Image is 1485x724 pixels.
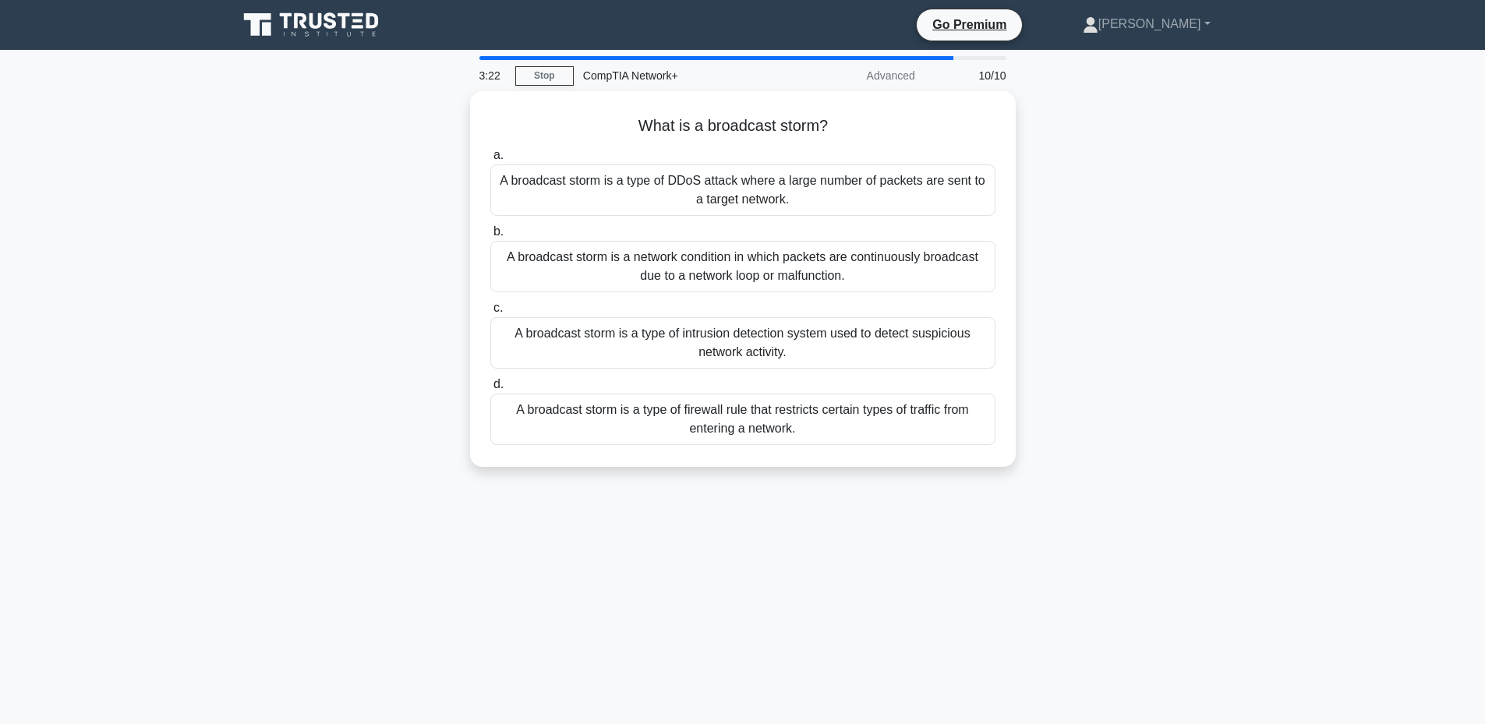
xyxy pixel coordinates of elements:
span: b. [493,224,504,238]
span: d. [493,377,504,390]
h5: What is a broadcast storm? [489,116,997,136]
span: a. [493,148,504,161]
div: 3:22 [470,60,515,91]
div: A broadcast storm is a type of DDoS attack where a large number of packets are sent to a target n... [490,164,995,216]
a: Go Premium [923,15,1016,34]
div: Advanced [788,60,925,91]
div: CompTIA Network+ [574,60,788,91]
a: Stop [515,66,574,86]
div: 10/10 [925,60,1016,91]
div: A broadcast storm is a type of intrusion detection system used to detect suspicious network activ... [490,317,995,369]
div: A broadcast storm is a type of firewall rule that restricts certain types of traffic from enterin... [490,394,995,445]
a: [PERSON_NAME] [1045,9,1248,40]
div: A broadcast storm is a network condition in which packets are continuously broadcast due to a net... [490,241,995,292]
span: c. [493,301,503,314]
